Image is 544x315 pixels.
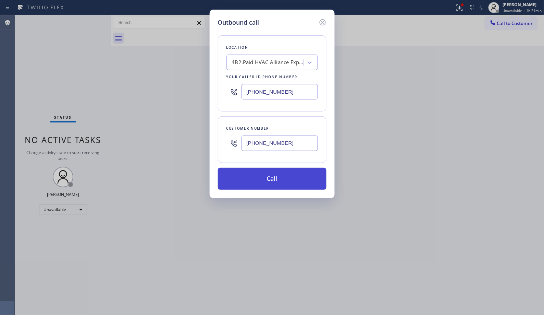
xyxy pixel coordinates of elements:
button: Call [218,168,326,190]
div: Customer number [226,125,318,132]
input: (123) 456-7890 [242,84,318,100]
input: (123) 456-7890 [242,136,318,151]
h5: Outbound call [218,18,259,27]
div: 4B2.Paid HVAC Alliance Expert [232,59,304,67]
div: Your caller id phone number [226,73,318,81]
div: Location [226,44,318,51]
